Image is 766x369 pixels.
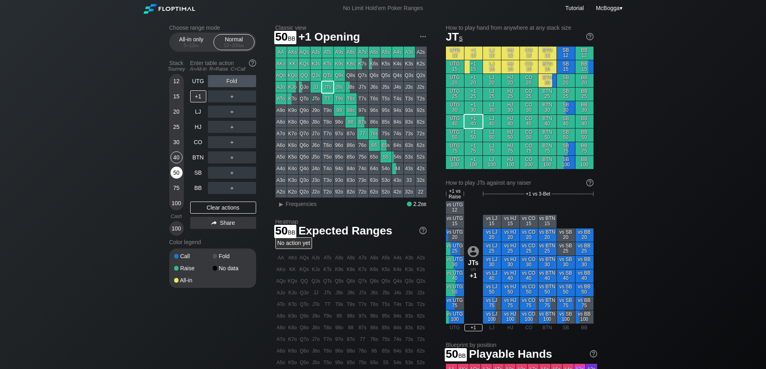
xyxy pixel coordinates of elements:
div: Q5o [299,151,310,163]
div: Q7o [299,128,310,139]
div: SB 100 [557,156,575,169]
div: AA [275,47,287,58]
div: LJ 30 [483,101,501,114]
div: K9o [287,105,298,116]
div: +1 [190,90,206,102]
div: 93s [404,105,415,116]
div: HJ 15 [501,60,520,73]
div: BTN 100 [538,156,557,169]
div: HJ 50 [501,128,520,142]
div: CO 15 [520,60,538,73]
div: +1 25 [464,88,483,101]
h2: Classic view [275,24,427,31]
div: BTN 50 [538,128,557,142]
div: KK [287,58,298,69]
div: A=All-in R=Raise C=Call [190,66,256,72]
div: UTG 25 [446,88,464,101]
div: AJo [275,82,287,93]
div: A4o [275,163,287,174]
div: 63o [369,175,380,186]
div: 93o [334,175,345,186]
div: A6o [275,140,287,151]
div: 82o [345,186,357,198]
div: 42s [415,163,427,174]
div: +1 100 [464,156,483,169]
div: A2o [275,186,287,198]
div: T7s [357,93,368,104]
div: 84o [345,163,357,174]
div: K4s [392,58,403,69]
div: 12 [170,75,183,87]
div: 53s [404,151,415,163]
div: CO 100 [520,156,538,169]
div: J8s [345,82,357,93]
div: 77 [357,128,368,139]
div: QQ [299,70,310,81]
div: 50 [170,167,183,179]
div: Call [174,253,213,259]
div: A8s [345,47,357,58]
div: A4s [392,47,403,58]
div: KTo [287,93,298,104]
div: A3s [404,47,415,58]
div: 86o [345,140,357,151]
div: J6s [369,82,380,93]
div: HJ 40 [501,115,520,128]
div: +1 20 [464,74,483,87]
div: K8s [345,58,357,69]
div: 72s [415,128,427,139]
div: J2o [310,186,322,198]
div: 86s [369,116,380,128]
div: 76o [357,140,368,151]
div: 73s [404,128,415,139]
div: A3o [275,175,287,186]
div: CO [190,136,206,148]
div: T2s [415,93,427,104]
div: BB 12 [575,47,593,60]
div: 44 [392,163,403,174]
div: SB 50 [557,128,575,142]
div: Q4o [299,163,310,174]
div: LJ 25 [483,88,501,101]
div: 32s [415,175,427,186]
span: bb [288,33,296,42]
div: All-in [174,277,213,283]
div: J9s [334,82,345,93]
div: +1 50 [464,128,483,142]
div: KTs [322,58,333,69]
div: BTN 25 [538,88,557,101]
div: 76s [369,128,380,139]
div: J8o [310,116,322,128]
div: K5s [380,58,392,69]
div: 87s [357,116,368,128]
div: 85s [380,116,392,128]
div: K3o [287,175,298,186]
div: 55 [380,151,392,163]
div: K6s [369,58,380,69]
div: +1 15 [464,60,483,73]
span: bb [240,43,244,48]
div: A5o [275,151,287,163]
div: SB 15 [557,60,575,73]
span: +1 Opening [297,31,361,44]
div: AJs [310,47,322,58]
h2: Choose range mode [169,24,256,31]
div: J9o [310,105,322,116]
div: HJ 100 [501,156,520,169]
div: AQs [299,47,310,58]
div: 99 [334,105,345,116]
div: UTG 15 [446,60,464,73]
div: BTN 12 [538,47,557,60]
div: CO 25 [520,88,538,101]
div: CO 20 [520,74,538,87]
div: A9o [275,105,287,116]
div: 62o [369,186,380,198]
div: Q7s [357,70,368,81]
div: HJ 20 [501,74,520,87]
div: T6s [369,93,380,104]
div: 43s [404,163,415,174]
div: J6o [310,140,322,151]
div: 12 – 100 [217,43,251,48]
div: T3o [322,175,333,186]
span: bb [195,43,199,48]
